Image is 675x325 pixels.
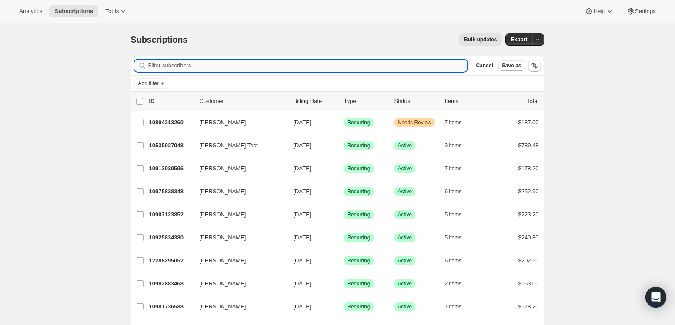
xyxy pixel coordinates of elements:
[445,139,471,152] button: 3 items
[445,188,462,195] span: 6 items
[194,162,281,176] button: [PERSON_NAME]
[149,162,539,175] div: 10913939596[PERSON_NAME][DATE]SuccessRecurringSuccessActive7 items$178.20
[445,165,462,172] span: 7 items
[527,97,538,106] p: Total
[518,280,539,287] span: $153.00
[294,234,311,241] span: [DATE]
[14,5,47,17] button: Analytics
[518,211,539,218] span: $223.20
[348,211,370,218] span: Recurring
[200,210,246,219] span: [PERSON_NAME]
[348,257,370,264] span: Recurring
[149,118,193,127] p: 10894213260
[149,278,539,290] div: 10982883468[PERSON_NAME][DATE]SuccessRecurringSuccessActive2 items$153.00
[645,287,666,308] div: Open Intercom Messenger
[398,142,412,149] span: Active
[149,255,539,267] div: 12288295052[PERSON_NAME][DATE]SuccessRecurringSuccessActive6 items$202.50
[621,5,661,17] button: Settings
[445,278,471,290] button: 2 items
[445,162,471,175] button: 7 items
[518,303,539,310] span: $178.20
[194,208,281,222] button: [PERSON_NAME]
[476,62,493,69] span: Cancel
[194,277,281,291] button: [PERSON_NAME]
[518,119,539,126] span: $187.00
[294,188,311,195] span: [DATE]
[131,35,188,44] span: Subscriptions
[149,116,539,129] div: 10894213260[PERSON_NAME][DATE]SuccessRecurringWarningNeeds Review7 items$187.00
[54,8,93,15] span: Subscriptions
[149,233,193,242] p: 10925834380
[518,257,539,264] span: $202.50
[344,97,388,106] div: Type
[472,60,496,71] button: Cancel
[134,78,169,89] button: Add filter
[394,97,438,106] p: Status
[294,119,311,126] span: [DATE]
[194,231,281,245] button: [PERSON_NAME]
[200,233,246,242] span: [PERSON_NAME]
[200,279,246,288] span: [PERSON_NAME]
[518,188,539,195] span: $252.90
[149,209,539,221] div: 10907123852[PERSON_NAME][DATE]SuccessRecurringSuccessActive5 items$223.20
[445,211,462,218] span: 5 items
[149,97,193,106] p: ID
[19,8,42,15] span: Analytics
[49,5,98,17] button: Subscriptions
[445,232,471,244] button: 5 items
[149,232,539,244] div: 10925834380[PERSON_NAME][DATE]SuccessRecurringSuccessActive5 items$240.80
[635,8,656,15] span: Settings
[348,119,370,126] span: Recurring
[445,142,462,149] span: 3 items
[464,36,497,43] span: Bulk updates
[294,211,311,218] span: [DATE]
[149,301,539,313] div: 10981736588[PERSON_NAME][DATE]SuccessRecurringSuccessActive7 items$178.20
[149,256,193,265] p: 12288295052
[398,234,412,241] span: Active
[348,142,370,149] span: Recurring
[194,139,281,153] button: [PERSON_NAME] Test
[149,187,193,196] p: 10975838348
[445,119,462,126] span: 7 items
[149,186,539,198] div: 10975838348[PERSON_NAME][DATE]SuccessRecurringSuccessActive6 items$252.90
[348,165,370,172] span: Recurring
[511,36,527,43] span: Export
[445,303,462,310] span: 7 items
[294,97,337,106] p: Billing Date
[194,300,281,314] button: [PERSON_NAME]
[294,165,311,172] span: [DATE]
[149,97,539,106] div: IDCustomerBilling DateTypeStatusItemsTotal
[200,97,287,106] p: Customer
[505,33,532,46] button: Export
[138,80,159,87] span: Add filter
[445,234,462,241] span: 5 items
[579,5,619,17] button: Help
[398,280,412,287] span: Active
[445,255,471,267] button: 6 items
[200,256,246,265] span: [PERSON_NAME]
[459,33,502,46] button: Bulk updates
[348,188,370,195] span: Recurring
[149,210,193,219] p: 10907123852
[348,234,370,241] span: Recurring
[445,257,462,264] span: 6 items
[149,139,539,152] div: 10535927948[PERSON_NAME] Test[DATE]SuccessRecurringSuccessActive3 items$789.48
[294,257,311,264] span: [DATE]
[445,97,488,106] div: Items
[294,280,311,287] span: [DATE]
[149,164,193,173] p: 10913939596
[105,8,119,15] span: Tools
[518,142,539,149] span: $789.48
[593,8,605,15] span: Help
[445,209,471,221] button: 5 items
[398,188,412,195] span: Active
[445,301,471,313] button: 7 items
[294,142,311,149] span: [DATE]
[194,185,281,199] button: [PERSON_NAME]
[398,257,412,264] span: Active
[528,60,541,72] button: Sort the results
[100,5,133,17] button: Tools
[149,302,193,311] p: 10981736588
[194,254,281,268] button: [PERSON_NAME]
[200,141,258,150] span: [PERSON_NAME] Test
